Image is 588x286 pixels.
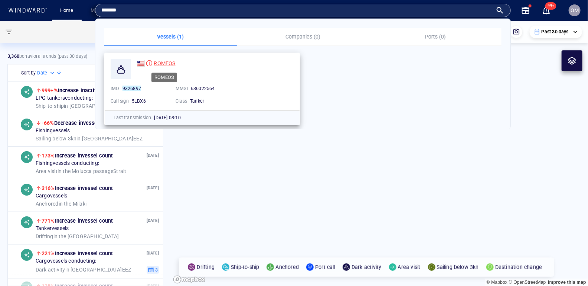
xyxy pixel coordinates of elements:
p: Class [176,98,187,104]
p: [DATE] [147,184,159,192]
span: Area visit [36,168,58,174]
div: Notification center [542,6,551,15]
span: 173% [42,153,55,159]
span: Increase in vessel count [42,153,113,159]
span: [DATE] 08:10 [154,115,180,120]
p: Destination change [495,263,542,272]
mark: 9326897 [122,86,141,91]
h6: Sort by [21,69,36,77]
span: Increase in activity median duration [42,87,145,93]
span: Sailing below 3kn [36,135,76,141]
div: High risk [146,60,152,66]
span: Decrease in vessel count [42,120,114,126]
div: Past 30 days [534,29,578,35]
a: Map feedback [548,280,586,285]
span: Anchored [36,200,59,206]
span: in [GEOGRAPHIC_DATA] EEZ [36,103,130,109]
p: Past 30 days [542,29,569,35]
span: OM [571,7,579,13]
p: Ship-to-ship [231,263,259,272]
strong: 3,360 [7,53,19,59]
p: Last transmission [114,114,151,121]
span: in the Molucca passage Strait [36,168,127,174]
p: MMSI [176,85,188,92]
span: 221% [42,250,55,256]
span: in [GEOGRAPHIC_DATA] EEZ [36,266,131,273]
p: [DATE] [147,152,159,159]
a: OpenStreetMap [509,280,546,285]
p: [DATE] [147,250,159,257]
span: 3 [154,266,158,273]
p: Vessels (1) [109,32,232,41]
p: Ports (0) [373,32,497,41]
p: IMO [111,85,120,92]
a: Map [88,4,105,17]
span: in [GEOGRAPHIC_DATA] EEZ [36,135,143,142]
span: 316% [42,185,55,191]
p: Dark activity [352,263,382,272]
p: Drifting [197,263,215,272]
span: Cargo vessels conducting: [36,258,97,265]
p: Companies (0) [241,32,365,41]
span: Dark activity [36,266,65,272]
p: Sailing below 3kn [437,263,479,272]
span: LPG tankers conducting: [36,95,93,102]
a: Mapbox [487,280,507,285]
a: ROMEOS [137,59,176,68]
p: Anchored [275,263,299,272]
p: behavioral trends (Past 30 days) [7,53,87,60]
p: Port call [315,263,335,272]
button: 99+ [538,1,555,19]
span: in the Milaki [36,200,86,207]
span: Cargo vessels [36,193,67,199]
span: in the [GEOGRAPHIC_DATA] [36,233,119,240]
button: Home [55,4,79,17]
button: Map [85,4,108,17]
span: Tanker vessels [36,225,69,232]
p: Call sign [111,98,129,104]
span: 99+ [545,2,556,10]
h6: Date [37,69,47,77]
div: Date [37,69,56,77]
a: Mapbox logo [173,275,206,284]
span: 999+% [42,87,58,93]
a: Home [58,4,76,17]
span: Drifting [36,233,53,239]
button: OM [567,3,582,18]
span: -66% [42,120,54,126]
span: 771% [42,218,55,224]
div: Tanker [190,98,235,104]
span: Increase in vessel count [42,218,113,224]
canvas: Map [171,21,588,286]
p: [DATE] [147,217,159,224]
span: Ship-to-ship [36,103,64,109]
span: 5LBX6 [132,98,146,104]
p: Area visit [398,263,421,272]
iframe: Chat [556,253,582,280]
span: Fishing vessels [36,127,70,134]
span: Fishing vessels conducting: [36,160,99,167]
span: 636022564 [191,86,215,91]
span: Increase in vessel count [42,185,113,191]
button: 3 [147,266,159,274]
span: Increase in vessel count [42,250,113,256]
span: ROMEOS [154,60,175,66]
